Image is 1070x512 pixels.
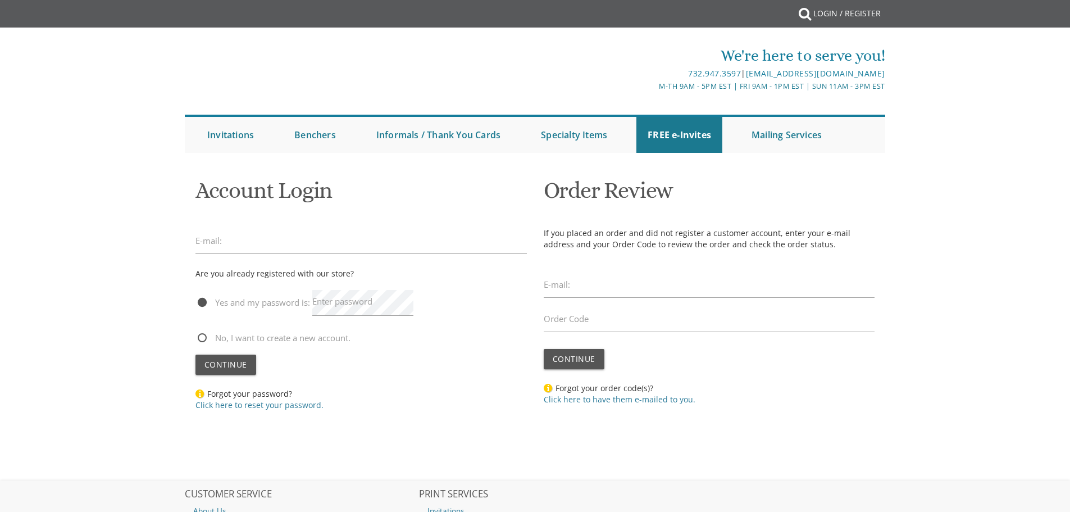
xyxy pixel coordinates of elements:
[195,267,354,280] div: Are you already registered with our store?
[740,117,833,153] a: Mailing Services
[195,355,256,375] button: Continue
[195,388,324,410] span: Forgot your password?
[195,296,310,310] span: Yes and my password is:
[544,178,875,211] h1: Order Review
[195,331,350,345] span: No, I want to create a new account.
[312,296,372,307] label: Enter password
[419,80,885,92] div: M-Th 9am - 5pm EST | Fri 9am - 1pm EST | Sun 11am - 3pm EST
[185,489,417,500] h2: CUSTOMER SERVICE
[544,228,875,250] p: If you placed an order and did not register a customer account, enter your e-mail address and you...
[419,67,885,80] div: |
[195,400,324,410] a: Click here to reset your password.
[419,44,885,67] div: We're here to serve you!
[746,68,885,79] a: [EMAIL_ADDRESS][DOMAIN_NAME]
[530,117,618,153] a: Specialty Items
[544,349,604,369] button: Continue
[283,117,347,153] a: Benchers
[196,117,265,153] a: Invitations
[544,383,553,393] img: Forgot your order code(s)?
[544,313,589,325] label: Order Code
[553,354,595,364] span: Continue
[195,388,204,398] img: Forgot your password?
[204,359,247,370] span: Continue
[419,489,652,500] h2: PRINT SERVICES
[636,117,722,153] a: FREE e-Invites
[195,178,527,211] h1: Account Login
[544,394,695,405] a: Click here to have them e-mailed to you.
[195,235,222,247] label: E-mail:
[544,383,695,405] span: Forgot your order code(s)?
[544,279,570,291] label: E-mail:
[365,117,512,153] a: Informals / Thank You Cards
[688,68,741,79] a: 732.947.3597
